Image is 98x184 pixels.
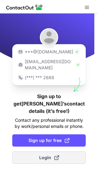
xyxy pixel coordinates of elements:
[12,134,86,147] button: Sign up for free
[28,137,70,144] span: Sign up for free
[40,28,58,47] img: Siobhan Palermo
[25,49,73,55] p: ***@[DOMAIN_NAME]
[76,62,81,67] img: Check Icon
[25,59,74,71] p: [EMAIL_ADDRESS][DOMAIN_NAME]
[74,49,79,54] img: Check Icon
[17,75,24,81] img: https://contactout.com/extension/app/static/media/login-phone-icon.bacfcb865e29de816d437549d7f4cb...
[12,151,86,164] button: Login
[12,93,86,115] h1: Sign up to get [PERSON_NAME]’s contact details (it’s free!)
[12,117,86,129] p: Contact any professional instantly by work/personal emails or phone.
[17,49,24,55] img: https://contactout.com/extension/app/static/media/login-email-icon.f64bce713bb5cd1896fef81aa7b14a...
[6,4,43,11] img: ContactOut v5.3.10
[17,62,24,68] img: https://contactout.com/extension/app/static/media/login-work-icon.638a5007170bc45168077fde17b29a1...
[39,155,59,161] span: Login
